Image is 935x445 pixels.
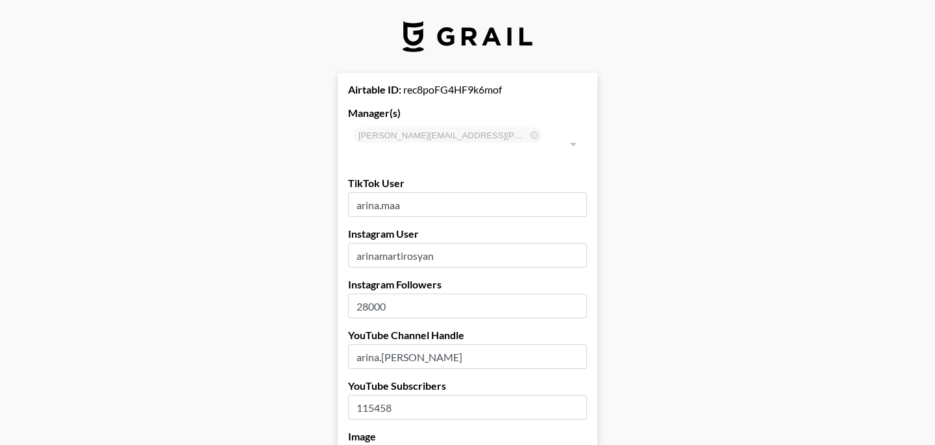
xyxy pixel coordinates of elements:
[348,329,587,342] label: YouTube Channel Handle
[348,83,401,95] strong: Airtable ID:
[348,379,587,392] label: YouTube Subscribers
[403,21,532,52] img: Grail Talent Logo
[348,227,587,240] label: Instagram User
[348,430,587,443] label: Image
[348,107,587,120] label: Manager(s)
[348,83,587,96] div: rec8poFG4HF9k6mof
[348,177,587,190] label: TikTok User
[348,278,587,291] label: Instagram Followers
